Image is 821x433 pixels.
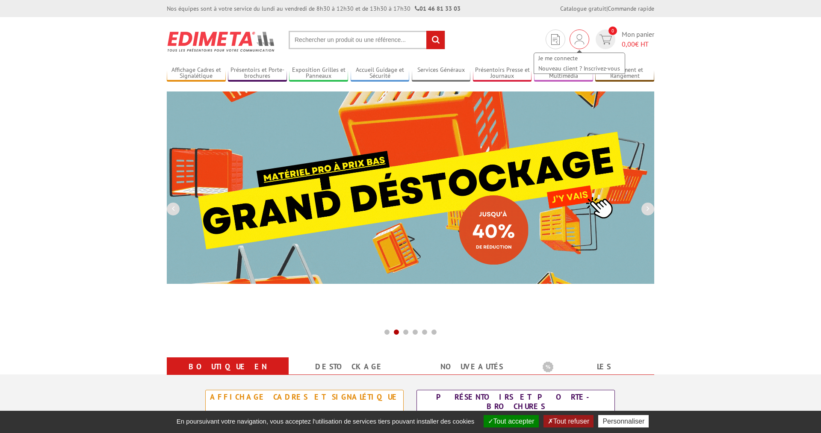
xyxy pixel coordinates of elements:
a: Boutique en ligne [177,359,278,390]
div: Nos équipes sont à votre service du lundi au vendredi de 8h30 à 12h30 et de 13h30 à 17h30 [167,4,461,13]
img: devis rapide [575,34,584,44]
span: € HT [622,39,654,49]
div: Je me connecte Nouveau client ? Inscrivez-vous [570,29,589,49]
input: rechercher [426,31,445,49]
span: En poursuivant votre navigation, vous acceptez l'utilisation de services tiers pouvant installer ... [172,418,479,425]
a: Nouveau client ? Inscrivez-vous [534,63,625,74]
span: 0,00 [622,40,635,48]
div: Affichage Cadres et Signalétique [208,392,401,402]
img: devis rapide [551,34,560,45]
span: 0 [608,27,617,35]
button: Personnaliser (fenêtre modale) [598,415,649,427]
a: Les promotions [543,359,644,390]
img: Présentoir, panneau, stand - Edimeta - PLV, affichage, mobilier bureau, entreprise [167,26,276,57]
a: Services Généraux [412,66,471,80]
a: Présentoirs Presse et Journaux [473,66,532,80]
a: Affichage Cadres et Signalétique [167,66,226,80]
b: Les promotions [543,359,650,376]
a: Exposition Grilles et Panneaux [289,66,348,80]
a: Commande rapide [608,5,654,12]
img: devis rapide [600,35,612,44]
div: | [560,4,654,13]
strong: 01 46 81 33 03 [415,5,461,12]
a: Présentoirs et Porte-brochures [228,66,287,80]
a: nouveautés [421,359,522,374]
a: Accueil Guidage et Sécurité [351,66,410,80]
button: Tout refuser [543,415,594,427]
button: Tout accepter [484,415,539,427]
div: Présentoirs et Porte-brochures [419,392,612,411]
a: devis rapide 0 Mon panier 0,00€ HT [594,29,654,49]
input: Rechercher un produit ou une référence... [289,31,445,49]
a: Destockage [299,359,400,374]
a: Je me connecte [534,53,625,63]
a: Catalogue gratuit [560,5,606,12]
span: Mon panier [622,29,654,49]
